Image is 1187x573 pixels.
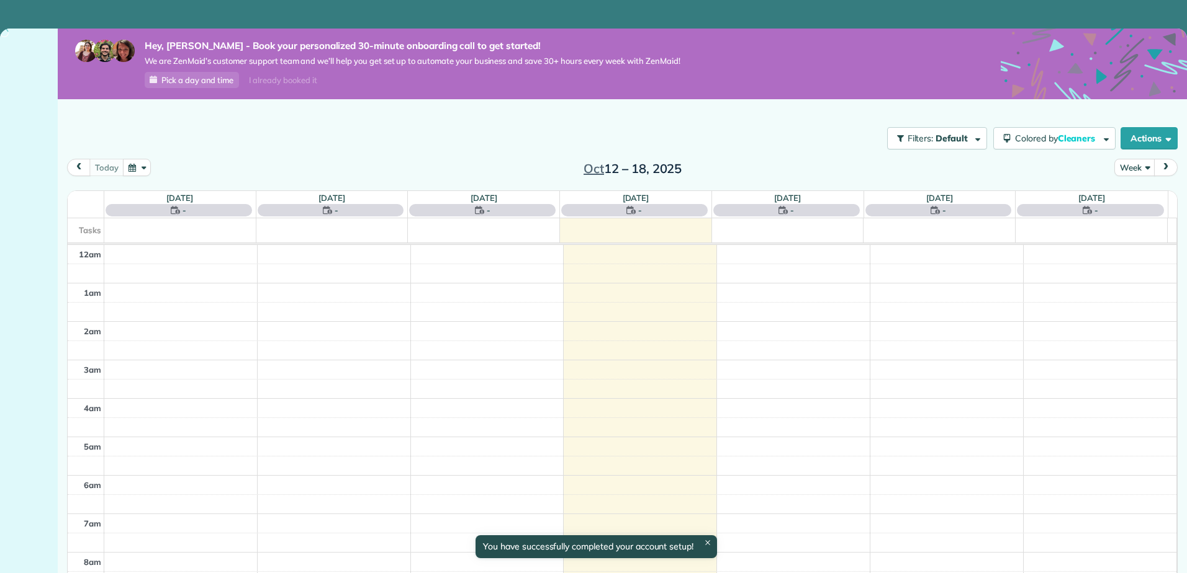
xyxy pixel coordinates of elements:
button: Filters: Default [887,127,987,149]
span: 8am [84,557,101,567]
div: You have successfully completed your account setup! [476,535,717,558]
span: 6am [84,480,101,490]
img: jorge-587dff0eeaa6aab1f244e6dc62b8924c3b6ad411094392a53c71c6c4a576187d.jpg [94,40,116,62]
button: Colored byCleaners [993,127,1116,149]
span: - [487,204,490,216]
a: [DATE] [471,193,497,203]
span: 3am [84,365,101,375]
span: - [942,204,946,216]
a: [DATE] [774,193,801,203]
a: Filters: Default [881,127,987,149]
span: 4am [84,403,101,413]
button: today [89,159,124,175]
button: Actions [1121,127,1178,149]
a: [DATE] [1078,193,1105,203]
span: We are ZenMaid’s customer support team and we’ll help you get set up to automate your business an... [145,56,680,66]
a: [DATE] [318,193,345,203]
h2: 12 – 18, 2025 [555,162,710,175]
span: - [1094,204,1098,216]
span: Default [936,133,968,144]
img: maria-72a9807cf96188c08ef61303f053569d2e2a8a1cde33d635c8a3ac13582a053d.jpg [75,40,97,62]
a: [DATE] [926,193,953,203]
span: Colored by [1015,133,1099,144]
button: Week [1114,159,1155,175]
span: 1am [84,288,101,298]
span: - [335,204,338,216]
span: - [790,204,794,216]
span: Tasks [79,225,101,235]
a: [DATE] [623,193,649,203]
span: 2am [84,326,101,336]
button: next [1154,159,1178,175]
span: 12am [79,249,101,259]
button: prev [67,159,91,175]
span: Pick a day and time [161,75,233,85]
img: michelle-19f622bdf1676172e81f8f8fba1fb50e276960ebfe0243fe18214015130c80e4.jpg [112,40,135,62]
span: 7am [84,518,101,528]
div: I already booked it [241,73,324,88]
span: Filters: [908,133,934,144]
span: Oct [584,161,604,176]
a: [DATE] [166,193,193,203]
strong: Hey, [PERSON_NAME] - Book your personalized 30-minute onboarding call to get started! [145,40,680,52]
span: - [638,204,642,216]
span: Cleaners [1058,133,1098,144]
a: Pick a day and time [145,72,239,88]
span: 5am [84,442,101,451]
span: - [183,204,186,216]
